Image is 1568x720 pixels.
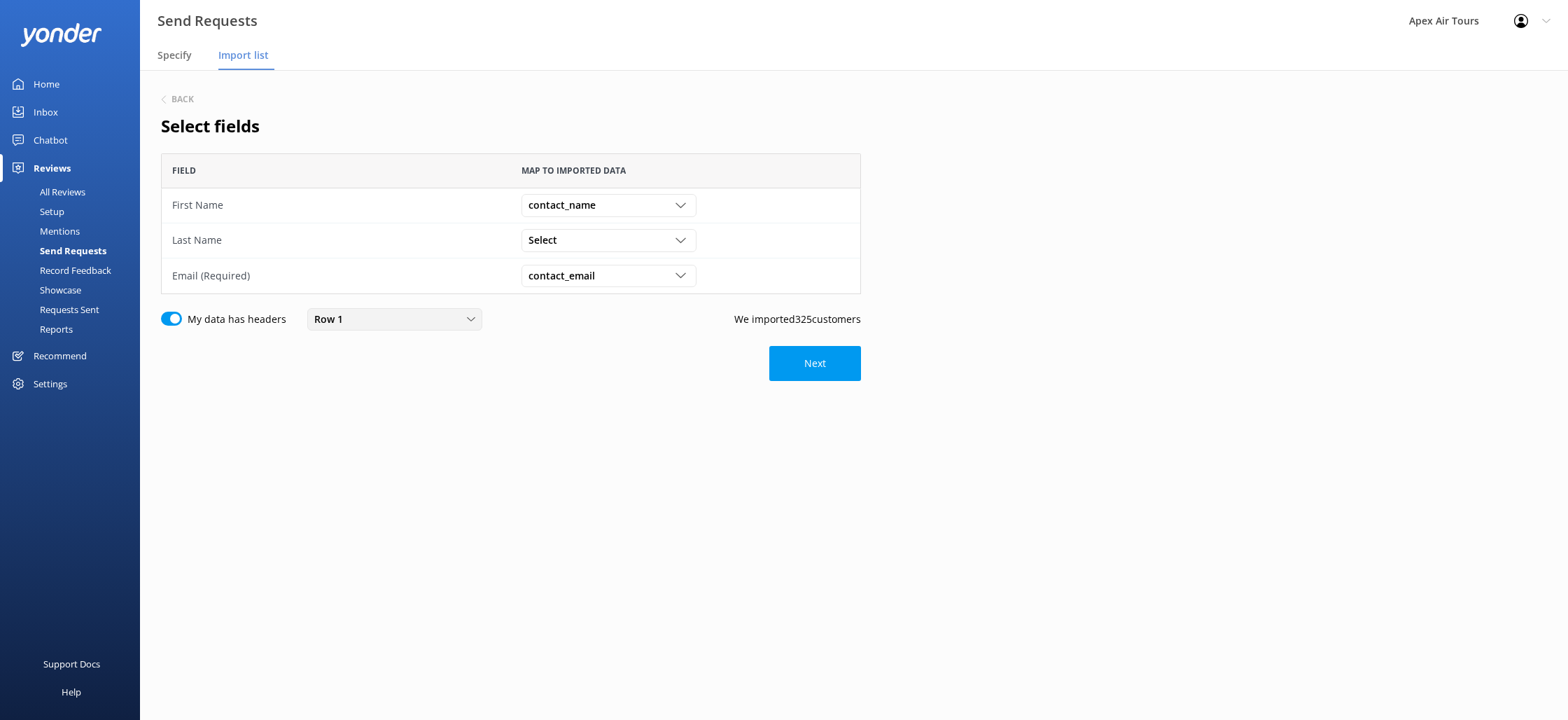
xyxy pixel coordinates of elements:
div: Chatbot [34,126,68,154]
h2: Select fields [161,113,861,139]
div: Setup [8,202,64,221]
span: Row 1 [314,312,351,327]
button: Back [161,95,194,104]
div: Reviews [34,154,71,182]
div: Showcase [8,280,81,300]
div: Inbox [34,98,58,126]
div: Help [62,678,81,706]
div: Record Feedback [8,261,111,280]
p: We imported 325 customers [734,312,861,327]
div: Home [34,70,59,98]
span: Select [528,233,566,248]
a: Requests Sent [8,300,140,319]
span: Map to imported data [521,164,626,177]
h3: Send Requests [157,10,258,32]
div: Email (Required) [172,268,500,284]
span: Specify [157,48,192,62]
span: contact_email [528,268,603,284]
span: Field [172,164,196,177]
div: Support Docs [43,650,100,678]
a: Reports [8,319,140,339]
span: contact_name [528,198,604,213]
a: Showcase [8,280,140,300]
div: Reports [8,319,73,339]
div: grid [161,188,861,293]
h6: Back [171,95,194,104]
a: Record Feedback [8,261,140,280]
span: Import list [218,48,269,62]
a: Setup [8,202,140,221]
img: yonder-white-logo.png [21,23,101,46]
div: All Reviews [8,182,85,202]
div: Last Name [172,233,500,248]
div: Mentions [8,221,80,241]
label: My data has headers [188,312,286,327]
a: All Reviews [8,182,140,202]
div: First Name [172,198,500,213]
div: Recommend [34,342,87,370]
a: Mentions [8,221,140,241]
div: Settings [34,370,67,398]
div: Requests Sent [8,300,99,319]
div: Send Requests [8,241,106,261]
button: Next [769,346,861,381]
a: Send Requests [8,241,140,261]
